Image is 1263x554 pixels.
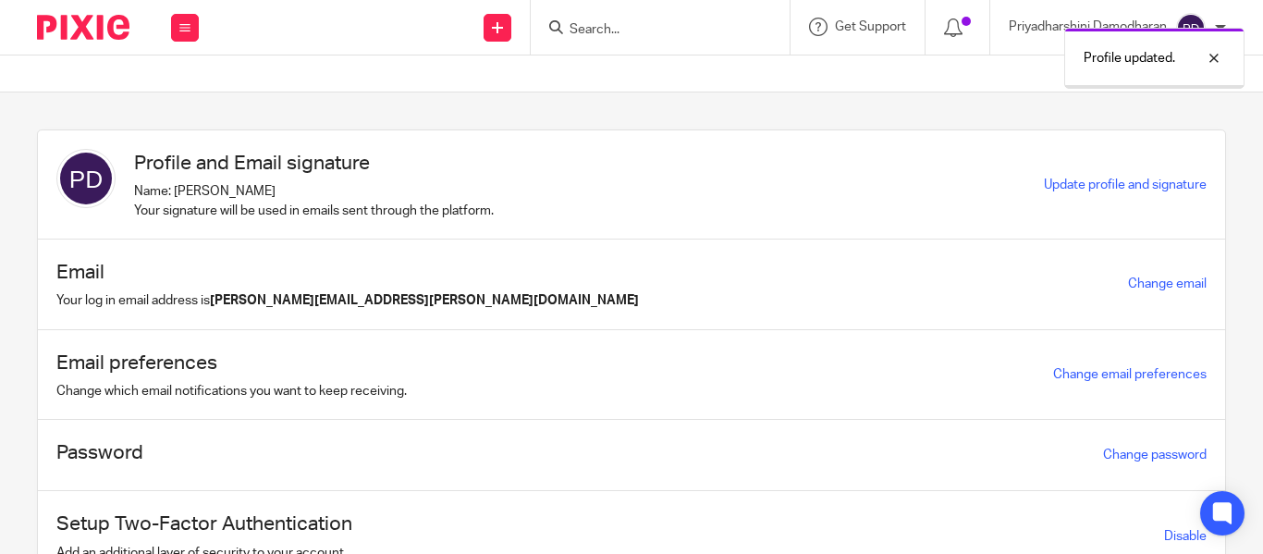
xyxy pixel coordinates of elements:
h1: Setup Two-Factor Authentication [56,510,352,538]
h1: Password [56,438,143,467]
input: Search [568,22,734,39]
img: Pixie [37,15,129,40]
a: Change password [1103,449,1207,462]
img: svg%3E [1176,13,1206,43]
p: Profile updated. [1084,49,1175,68]
p: Change which email notifications you want to keep receiving. [56,382,407,400]
a: Disable [1164,530,1207,543]
h1: Email preferences [56,349,407,377]
h1: Email [56,258,639,287]
b: [PERSON_NAME][EMAIL_ADDRESS][PERSON_NAME][DOMAIN_NAME] [210,294,639,307]
p: Name: [PERSON_NAME] Your signature will be used in emails sent through the platform. [134,182,494,220]
a: Change email preferences [1053,368,1207,381]
img: svg%3E [56,149,116,208]
a: Update profile and signature [1044,179,1207,191]
a: Change email [1128,277,1207,290]
p: Your log in email address is [56,291,639,310]
h1: Profile and Email signature [134,149,494,178]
